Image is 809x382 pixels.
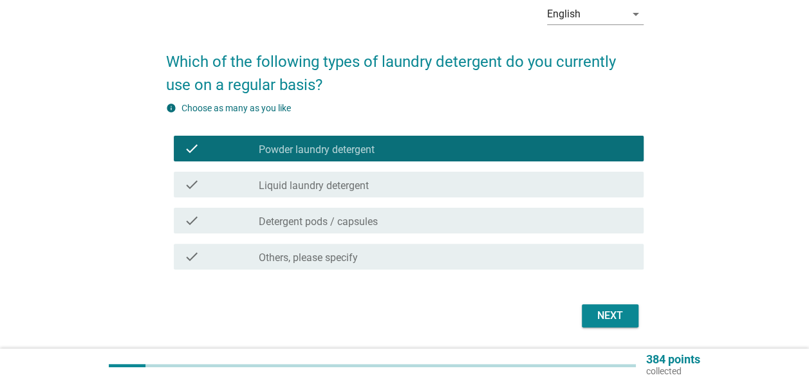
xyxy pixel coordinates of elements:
[259,251,358,264] label: Others, please specify
[646,365,700,377] p: collected
[166,37,644,96] h2: Which of the following types of laundry detergent do you currently use on a regular basis?
[184,141,200,156] i: check
[184,177,200,192] i: check
[646,354,700,365] p: 384 points
[181,103,291,113] label: Choose as many as you like
[592,308,628,323] div: Next
[259,215,378,228] label: Detergent pods / capsules
[259,179,369,192] label: Liquid laundry detergent
[547,8,581,20] div: English
[184,249,200,264] i: check
[628,6,644,22] i: arrow_drop_down
[184,213,200,228] i: check
[259,143,375,156] label: Powder laundry detergent
[166,103,176,113] i: info
[582,304,638,327] button: Next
